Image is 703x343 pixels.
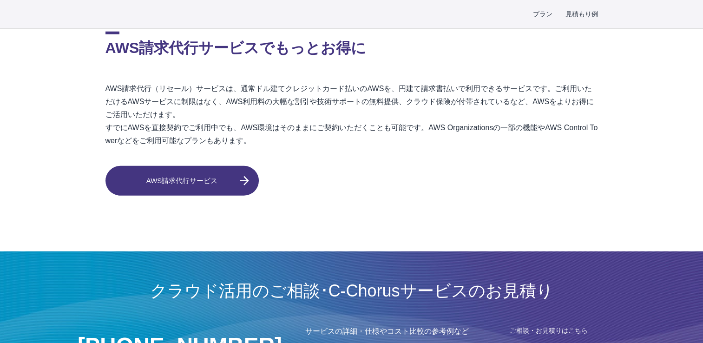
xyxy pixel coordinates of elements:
[105,176,259,186] span: AWS請求代行サービス
[305,326,469,337] p: サービスの詳細・仕様やコスト比較の参考例など
[472,326,625,336] p: ご相談・お見積りはこちら
[533,9,552,19] a: プラン
[105,166,259,196] a: AWS請求代行サービス
[105,32,598,59] h2: AWS請求代行サービスでもっとお得に
[565,9,598,19] a: 見積もり例
[105,82,598,147] p: AWS請求代行（リセール）サービスは、通常ドル建てクレジットカード払いのAWSを、円建て請求書払いで利用できるサービスです。ご利用いただけるAWSサービスに制限はなく、AWS利用料の大幅な割引や...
